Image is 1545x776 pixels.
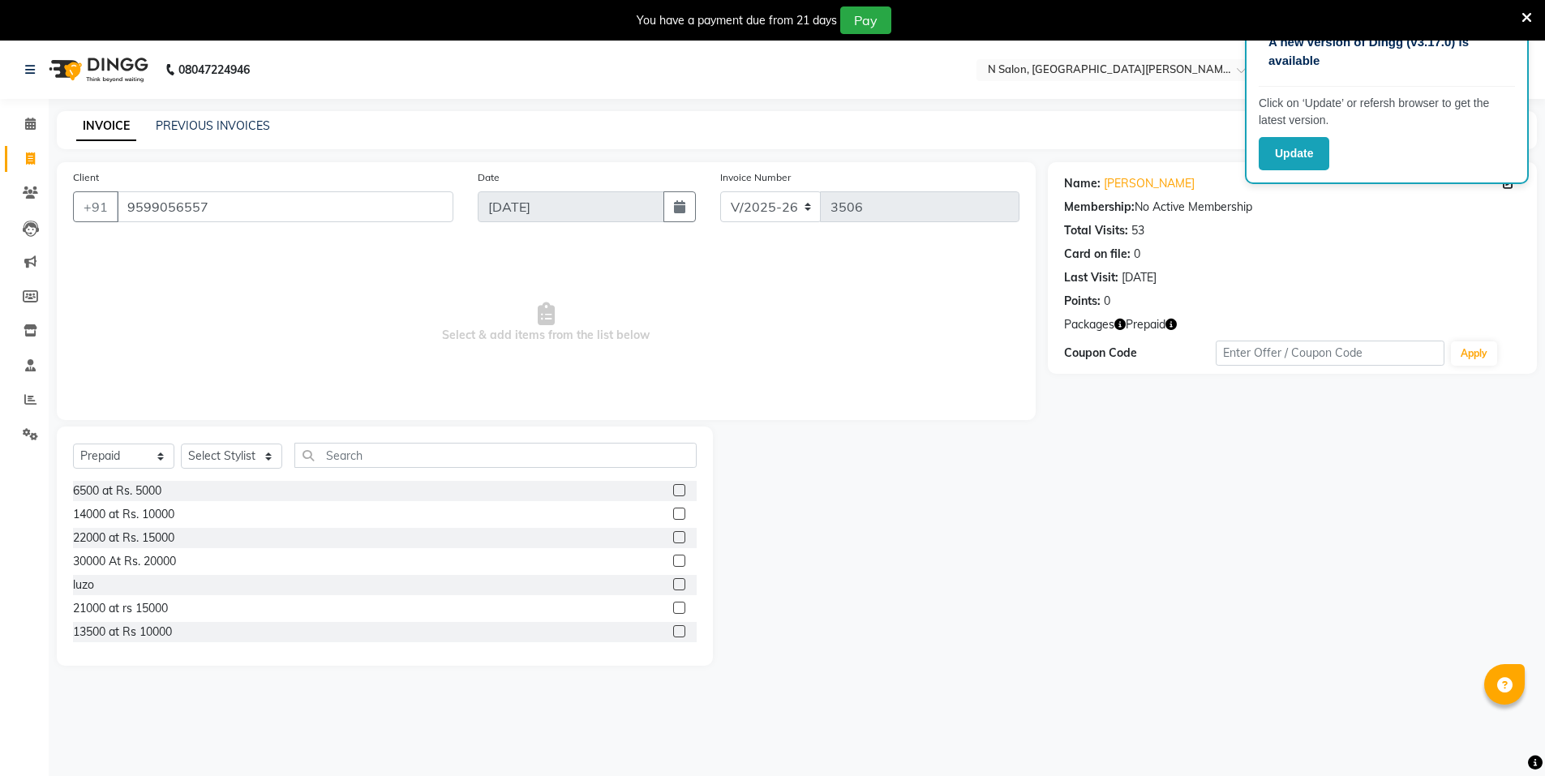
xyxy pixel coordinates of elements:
a: INVOICE [76,112,136,141]
div: 6500 at Rs. 5000 [73,482,161,499]
div: 14000 at Rs. 10000 [73,506,174,523]
label: Date [478,170,500,185]
div: 0 [1104,293,1110,310]
div: 53 [1131,222,1144,239]
div: Coupon Code [1064,345,1217,362]
a: [PERSON_NAME] [1104,175,1195,192]
input: Enter Offer / Coupon Code [1216,341,1444,366]
label: Invoice Number [720,170,791,185]
div: Points: [1064,293,1101,310]
button: Update [1259,137,1329,170]
div: Card on file: [1064,246,1131,263]
div: No Active Membership [1064,199,1521,216]
div: Last Visit: [1064,269,1118,286]
div: 22000 at Rs. 15000 [73,529,174,547]
label: Client [73,170,99,185]
p: A new version of Dingg (v3.17.0) is available [1268,33,1505,70]
div: [DATE] [1122,269,1157,286]
span: Prepaid [1126,316,1165,333]
iframe: chat widget [1477,711,1529,760]
input: Search [294,443,697,468]
a: PREVIOUS INVOICES [156,118,270,133]
span: Select & add items from the list below [73,242,1019,404]
button: Apply [1451,341,1497,366]
div: luzo [73,577,94,594]
button: +91 [73,191,118,222]
p: Click on ‘Update’ or refersh browser to get the latest version. [1259,95,1515,129]
b: 08047224946 [178,47,250,92]
div: 0 [1134,246,1140,263]
div: Total Visits: [1064,222,1128,239]
div: You have a payment due from 21 days [637,12,837,29]
div: Name: [1064,175,1101,192]
div: Membership: [1064,199,1135,216]
div: 13500 at Rs 10000 [73,624,172,641]
input: Search by Name/Mobile/Email/Code [117,191,453,222]
span: Packages [1064,316,1114,333]
button: Pay [840,6,891,34]
div: 30000 At Rs. 20000 [73,553,176,570]
img: logo [41,47,152,92]
div: 21000 at rs 15000 [73,600,168,617]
